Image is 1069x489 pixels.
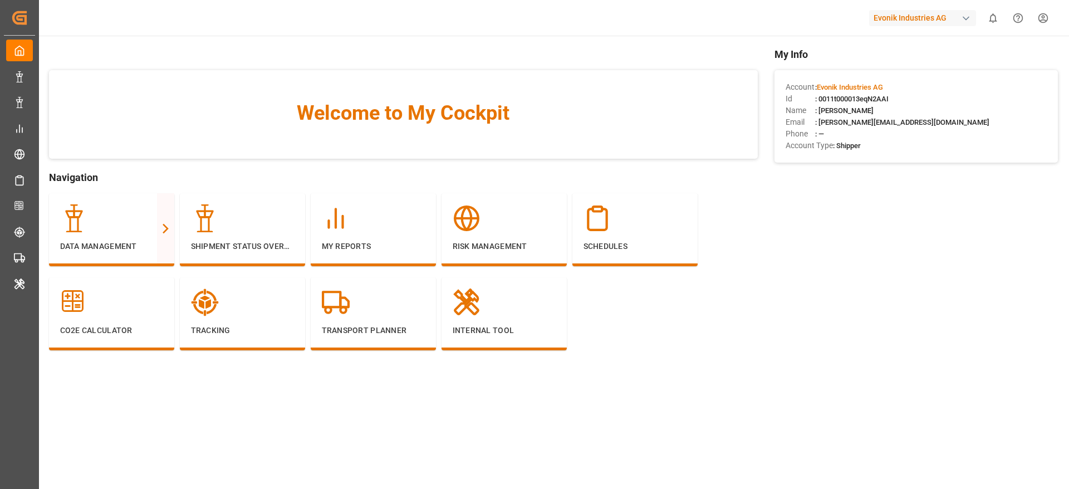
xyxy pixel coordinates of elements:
[774,47,1058,62] span: My Info
[60,241,163,252] p: Data Management
[980,6,1006,31] button: show 0 new notifications
[49,170,758,185] span: Navigation
[786,105,815,116] span: Name
[60,325,163,336] p: CO2e Calculator
[817,83,883,91] span: Evonik Industries AG
[833,141,861,150] span: : Shipper
[815,106,874,115] span: : [PERSON_NAME]
[786,93,815,105] span: Id
[191,325,294,336] p: Tracking
[786,116,815,128] span: Email
[815,118,989,126] span: : [PERSON_NAME][EMAIL_ADDRESS][DOMAIN_NAME]
[786,128,815,140] span: Phone
[322,241,425,252] p: My Reports
[815,95,889,103] span: : 0011t000013eqN2AAI
[869,7,980,28] button: Evonik Industries AG
[1006,6,1031,31] button: Help Center
[453,241,556,252] p: Risk Management
[869,10,976,26] div: Evonik Industries AG
[191,241,294,252] p: Shipment Status Overview
[786,140,833,151] span: Account Type
[71,98,735,128] span: Welcome to My Cockpit
[786,81,815,93] span: Account
[815,130,824,138] span: : —
[583,241,686,252] p: Schedules
[815,83,883,91] span: :
[453,325,556,336] p: Internal Tool
[322,325,425,336] p: Transport Planner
